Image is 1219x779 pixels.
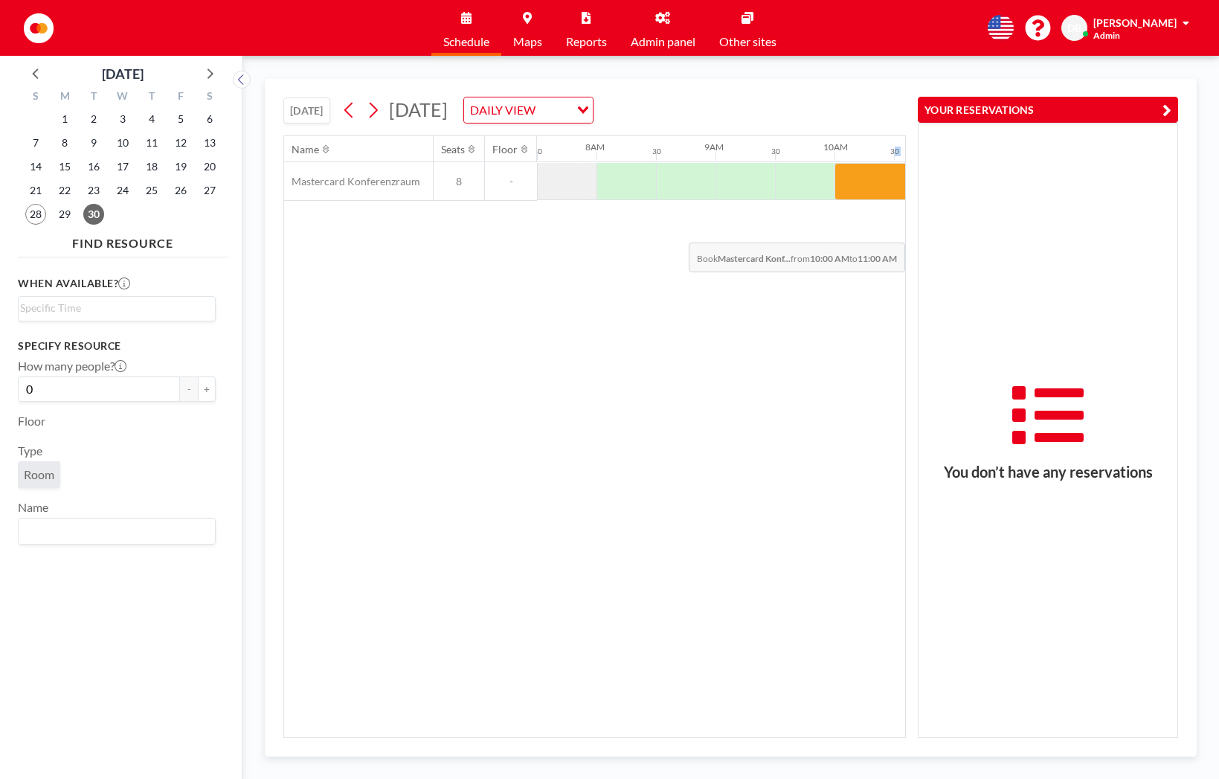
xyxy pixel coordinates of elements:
[199,180,220,201] span: Saturday, September 27, 2025
[80,88,109,107] div: T
[102,63,144,84] div: [DATE]
[25,180,46,201] span: Sunday, September 21, 2025
[918,97,1178,123] button: YOUR RESERVATIONS
[890,147,899,156] div: 30
[1067,22,1081,35] span: DB
[292,143,319,156] div: Name
[19,519,215,544] div: Search for option
[18,230,228,251] h4: FIND RESOURCE
[434,175,484,188] span: 8
[112,156,133,177] span: Wednesday, September 17, 2025
[631,36,695,48] span: Admin panel
[18,414,45,429] label: Floor
[83,180,104,201] span: Tuesday, September 23, 2025
[810,253,849,264] b: 10:00 AM
[54,109,75,129] span: Monday, September 1, 2025
[141,180,162,201] span: Thursday, September 25, 2025
[652,147,661,156] div: 30
[54,204,75,225] span: Monday, September 29, 2025
[389,98,448,121] span: [DATE]
[51,88,80,107] div: M
[919,463,1177,481] h3: You don’t have any reservations
[141,156,162,177] span: Thursday, September 18, 2025
[54,180,75,201] span: Monday, September 22, 2025
[585,141,605,153] div: 8AM
[195,88,224,107] div: S
[19,297,215,319] div: Search for option
[464,97,593,123] div: Search for option
[141,109,162,129] span: Thursday, September 4, 2025
[24,467,54,482] span: Room
[54,156,75,177] span: Monday, September 15, 2025
[566,36,607,48] span: Reports
[166,88,195,107] div: F
[20,300,207,316] input: Search for option
[283,97,330,124] button: [DATE]
[25,132,46,153] span: Sunday, September 7, 2025
[199,156,220,177] span: Saturday, September 20, 2025
[823,141,848,153] div: 10AM
[704,141,724,153] div: 9AM
[689,243,905,272] span: Book from to
[54,132,75,153] span: Monday, September 8, 2025
[83,132,104,153] span: Tuesday, September 9, 2025
[540,100,568,120] input: Search for option
[485,175,537,188] span: -
[199,109,220,129] span: Saturday, September 6, 2025
[24,13,54,43] img: organization-logo
[198,376,216,402] button: +
[22,88,51,107] div: S
[141,132,162,153] span: Thursday, September 11, 2025
[18,443,42,458] label: Type
[443,36,489,48] span: Schedule
[719,36,776,48] span: Other sites
[170,132,191,153] span: Friday, September 12, 2025
[83,156,104,177] span: Tuesday, September 16, 2025
[1093,30,1120,41] span: Admin
[492,143,518,156] div: Floor
[109,88,138,107] div: W
[513,36,542,48] span: Maps
[83,204,104,225] span: Tuesday, September 30, 2025
[137,88,166,107] div: T
[112,132,133,153] span: Wednesday, September 10, 2025
[533,147,542,156] div: 30
[18,359,126,374] label: How many people?
[858,253,897,264] b: 11:00 AM
[1093,16,1177,29] span: [PERSON_NAME]
[18,339,216,353] h3: Specify resource
[771,147,780,156] div: 30
[18,500,48,515] label: Name
[180,376,198,402] button: -
[112,109,133,129] span: Wednesday, September 3, 2025
[170,109,191,129] span: Friday, September 5, 2025
[83,109,104,129] span: Tuesday, September 2, 2025
[718,253,791,264] b: Mastercard Konf...
[441,143,465,156] div: Seats
[170,156,191,177] span: Friday, September 19, 2025
[170,180,191,201] span: Friday, September 26, 2025
[284,175,420,188] span: Mastercard Konferenzraum
[25,204,46,225] span: Sunday, September 28, 2025
[25,156,46,177] span: Sunday, September 14, 2025
[20,522,207,541] input: Search for option
[112,180,133,201] span: Wednesday, September 24, 2025
[467,100,538,120] span: DAILY VIEW
[199,132,220,153] span: Saturday, September 13, 2025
